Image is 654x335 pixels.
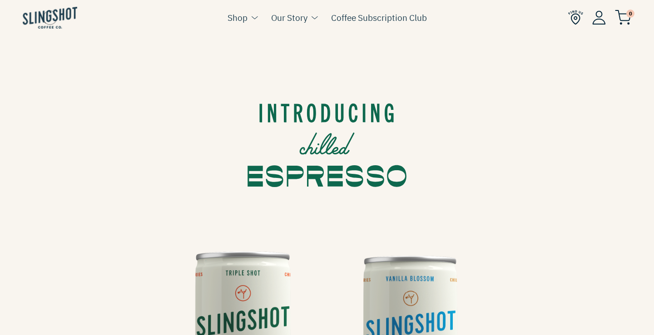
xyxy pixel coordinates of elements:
[248,58,406,221] img: intro.svg__PID:948df2cb-ef34-4dd7-a140-f54439bfbc6a
[271,11,307,25] a: Our Story
[228,11,248,25] a: Shop
[568,10,583,25] img: Find Us
[626,10,634,18] span: 0
[615,12,631,23] a: 0
[592,10,606,25] img: Account
[331,11,427,25] a: Coffee Subscription Club
[615,10,631,25] img: cart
